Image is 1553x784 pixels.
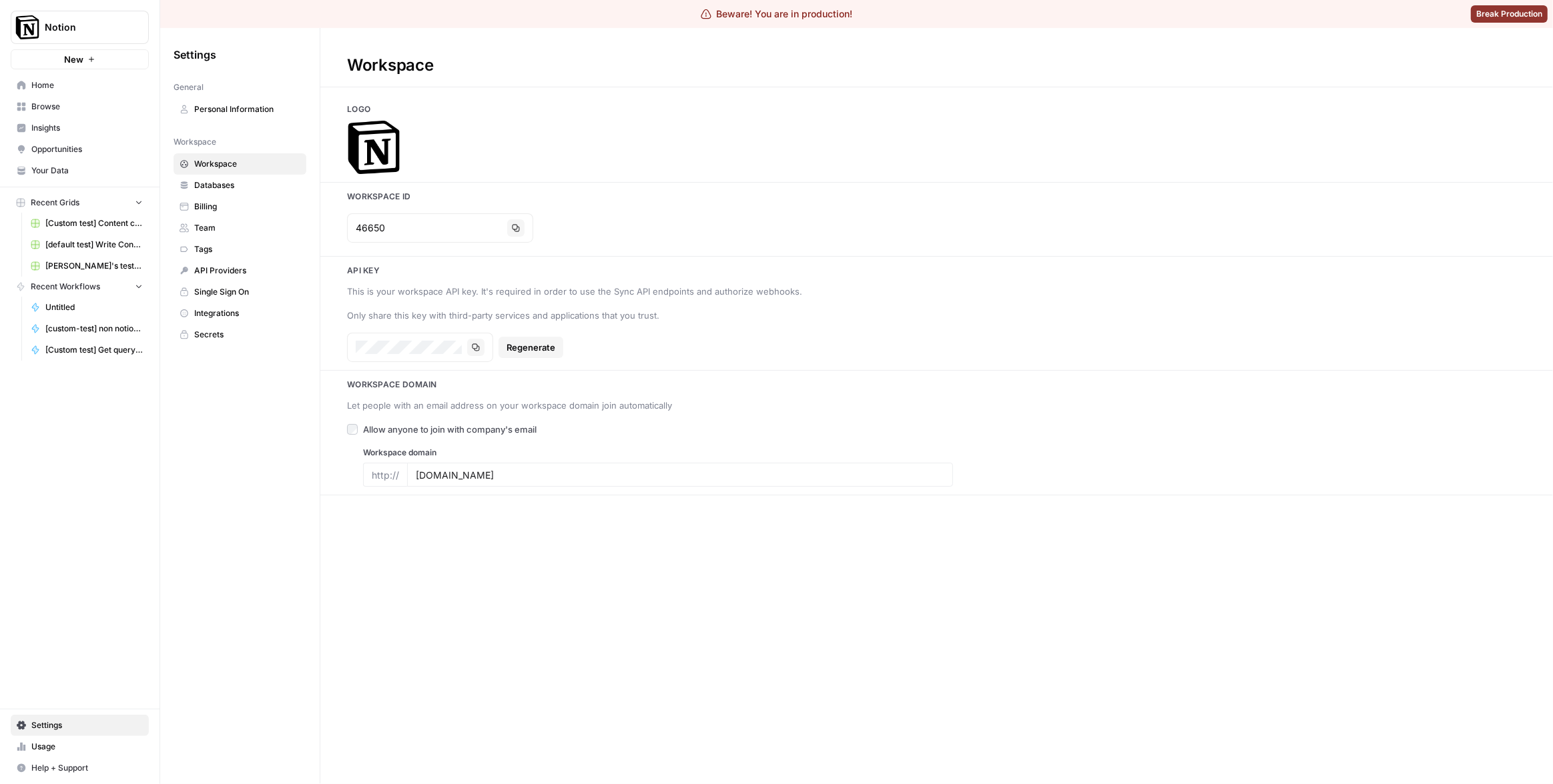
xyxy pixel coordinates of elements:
[194,179,300,191] span: Databases
[194,201,300,213] span: Billing
[320,379,1553,391] h3: Workspace Domain
[174,81,204,93] span: General
[499,337,563,358] button: Regenerate
[11,11,149,44] button: Workspace: Notion
[25,234,149,255] a: [default test] Write Content Briefs
[174,175,306,196] a: Databases
[174,47,216,63] span: Settings
[363,463,407,487] div: http://
[174,281,306,303] a: Single Sign On
[11,193,149,213] button: Recent Grids
[25,318,149,339] a: [custom-test] non notion page research
[174,239,306,260] a: Tags
[174,99,306,120] a: Personal Information
[11,49,149,69] button: New
[194,158,300,170] span: Workspace
[174,324,306,345] a: Secrets
[507,341,555,354] span: Regenerate
[11,736,149,757] a: Usage
[11,757,149,779] button: Help + Support
[347,121,400,174] img: Company Logo
[25,297,149,318] a: Untitled
[347,399,937,412] div: Let people with an email address on your workspace domain join automatically
[11,75,149,96] a: Home
[1471,5,1548,23] button: Break Production
[11,715,149,736] a: Settings
[64,53,83,66] span: New
[31,79,143,91] span: Home
[174,136,216,148] span: Workspace
[31,281,100,293] span: Recent Workflows
[31,197,79,209] span: Recent Grids
[25,339,149,361] a: [Custom test] Get query fanout from topic
[11,277,149,297] button: Recent Workflows
[320,265,1553,277] h3: Api key
[363,423,537,436] span: Allow anyone to join with company's email
[174,303,306,324] a: Integrations
[363,447,953,459] label: Workspace domain
[45,217,143,229] span: [Custom test] Content creation flow
[194,222,300,234] span: Team
[45,260,143,272] span: [PERSON_NAME]'s test Grid
[320,55,460,76] div: Workspace
[174,217,306,239] a: Team
[11,117,149,139] a: Insights
[701,7,853,21] div: Beware! You are in production!
[194,329,300,341] span: Secrets
[174,260,306,281] a: API Providers
[31,165,143,177] span: Your Data
[174,153,306,175] a: Workspace
[31,719,143,731] span: Settings
[1476,8,1542,20] span: Break Production
[11,96,149,117] a: Browse
[194,307,300,319] span: Integrations
[31,101,143,113] span: Browse
[45,344,143,356] span: [Custom test] Get query fanout from topic
[11,160,149,181] a: Your Data
[31,741,143,753] span: Usage
[347,285,937,298] div: This is your workspace API key. It's required in order to use the Sync API endpoints and authoriz...
[31,122,143,134] span: Insights
[31,762,143,774] span: Help + Support
[194,243,300,255] span: Tags
[45,239,143,251] span: [default test] Write Content Briefs
[45,21,125,34] span: Notion
[11,139,149,160] a: Opportunities
[25,255,149,277] a: [PERSON_NAME]'s test Grid
[45,301,143,313] span: Untitled
[194,286,300,298] span: Single Sign On
[174,196,306,217] a: Billing
[45,323,143,335] span: [custom-test] non notion page research
[15,15,39,39] img: Notion Logo
[320,103,1553,115] h3: Logo
[320,191,1553,203] h3: Workspace Id
[347,424,358,435] input: Allow anyone to join with company's email
[194,103,300,115] span: Personal Information
[25,213,149,234] a: [Custom test] Content creation flow
[194,265,300,277] span: API Providers
[31,143,143,155] span: Opportunities
[347,309,937,322] div: Only share this key with third-party services and applications that you trust.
